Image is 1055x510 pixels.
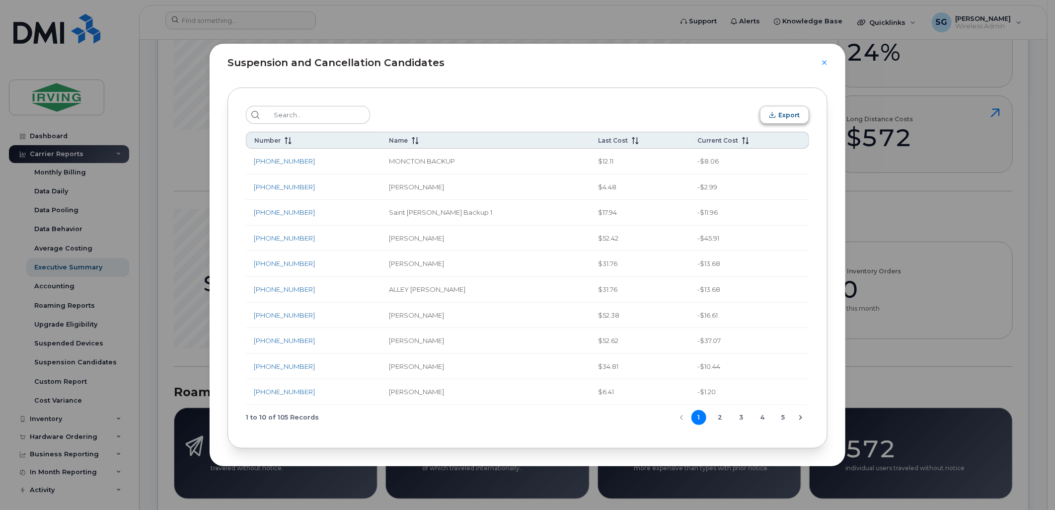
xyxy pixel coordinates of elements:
[254,337,315,344] a: [PHONE_NUMBER]
[712,410,727,425] button: Page 2
[689,354,809,380] td: -$10.44
[590,328,689,354] td: $52.62
[381,277,590,303] td: ALLEY [PERSON_NAME]
[760,106,809,124] button: Export
[590,277,689,303] td: $31.76
[689,303,809,329] td: -$16.61
[689,200,809,226] td: -$11.96
[254,388,315,396] a: [PHONE_NUMBER]
[381,174,590,200] td: [PERSON_NAME]
[227,56,445,70] span: Suspension and Cancellation Candidates
[381,226,590,252] td: [PERSON_NAME]
[254,259,315,267] a: [PHONE_NUMBER]
[689,379,809,405] td: -$1.20
[734,410,749,425] button: Page 3
[590,379,689,405] td: $6.41
[254,208,315,216] a: [PHONE_NUMBER]
[590,200,689,226] td: $17.94
[793,410,808,425] button: Next Page
[598,137,628,144] span: Last Cost
[254,157,315,165] a: [PHONE_NUMBER]
[778,111,800,119] span: Export
[691,410,706,425] button: Page 1
[254,362,315,370] a: [PHONE_NUMBER]
[689,328,809,354] td: -$37.07
[254,137,281,144] span: Number
[381,379,590,405] td: [PERSON_NAME]
[689,149,809,174] td: -$8.06
[590,354,689,380] td: $34.81
[755,410,770,425] button: Page 4
[590,149,689,174] td: $12.11
[689,277,809,303] td: -$13.68
[689,251,809,277] td: -$13.68
[689,226,809,252] td: -$45.91
[381,251,590,277] td: [PERSON_NAME]
[254,311,315,319] a: [PHONE_NUMBER]
[381,328,590,354] td: [PERSON_NAME]
[381,200,590,226] td: Saint [PERSON_NAME] Backup 1
[254,234,315,242] a: [PHONE_NUMBER]
[381,149,590,174] td: MONCTON BACKUP
[381,303,590,329] td: [PERSON_NAME]
[254,285,315,293] a: [PHONE_NUMBER]
[590,303,689,329] td: $52.38
[689,174,809,200] td: -$2.99
[381,354,590,380] td: [PERSON_NAME]
[822,60,828,66] button: Close
[246,410,319,425] span: 1 to 10 of 105 Records
[389,137,408,144] span: Name
[697,137,738,144] span: Current Cost
[254,183,315,191] a: [PHONE_NUMBER]
[776,410,791,425] button: Page 5
[590,251,689,277] td: $31.76
[265,106,370,124] input: Search...
[590,174,689,200] td: $4.48
[590,226,689,252] td: $52.42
